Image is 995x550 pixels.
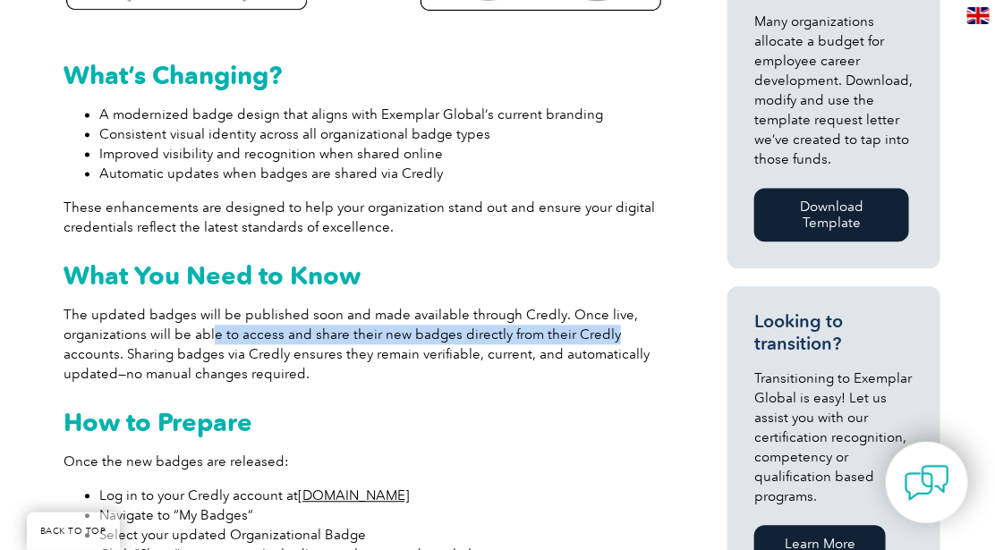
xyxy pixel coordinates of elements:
[298,487,410,503] a: [DOMAIN_NAME]
[64,407,252,437] strong: How to Prepare
[754,12,914,169] p: Many organizations allocate a budget for employee career development. Download, modify and use th...
[905,461,949,505] img: contact-chat.png
[99,164,666,183] li: Automatic updates when badges are shared via Credly
[99,144,666,164] li: Improved visibility and recognition when shared online
[99,486,666,505] li: Log in to your Credly account at
[754,310,914,355] h3: Looking to transition?
[99,124,666,144] li: Consistent visual identity across all organizational badge types
[754,188,909,241] a: Download Template
[27,512,120,550] a: BACK TO TOP
[754,368,914,506] p: Transitioning to Exemplar Global is easy! Let us assist you with our certification recognition, c...
[99,505,666,525] li: Navigate to “My Badges”
[99,525,666,545] li: Select your updated Organizational Badge
[64,452,666,471] p: Once the new badges are released:
[64,60,282,90] strong: What’s Changing?
[64,305,666,384] p: The updated badges will be published soon and made available through Credly. Once live, organizat...
[99,105,666,124] li: A modernized badge design that aligns with Exemplar Global’s current branding
[64,198,666,237] p: These enhancements are designed to help your organization stand out and ensure your digital crede...
[64,260,361,291] strong: What You Need to Know
[967,7,990,24] img: en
